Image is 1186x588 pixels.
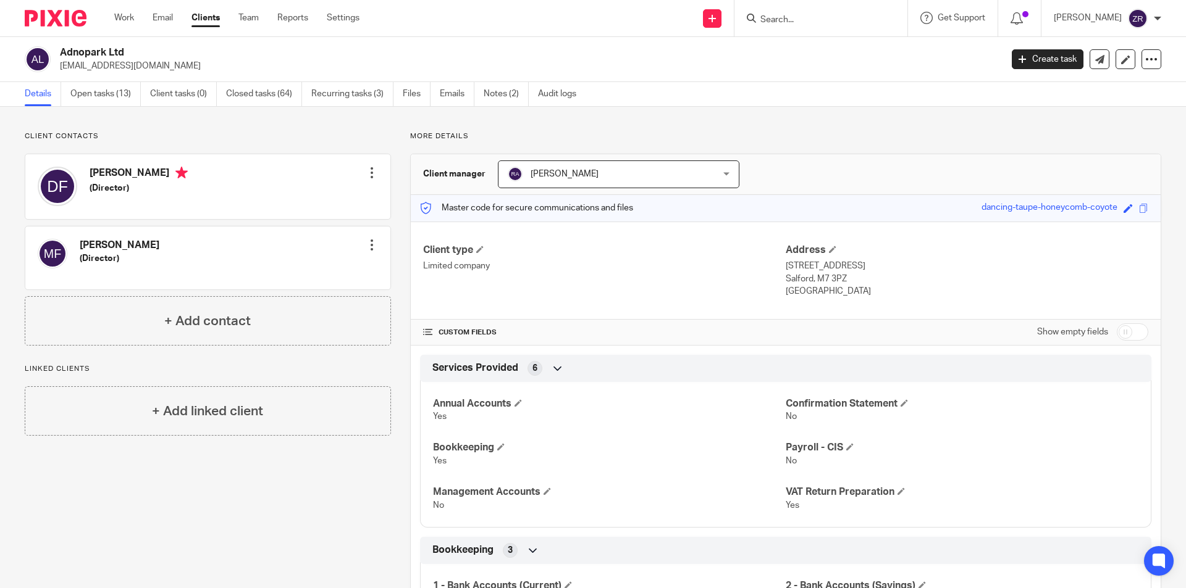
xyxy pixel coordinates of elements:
h4: Confirmation Statement [786,397,1138,410]
a: Team [238,12,259,24]
p: [GEOGRAPHIC_DATA] [786,285,1148,297]
span: Yes [433,412,447,421]
img: svg%3E [38,239,67,268]
p: [PERSON_NAME] [1054,12,1122,24]
p: Client contacts [25,131,391,141]
img: svg%3E [508,167,523,181]
a: Details [25,82,61,106]
img: svg%3E [1128,9,1148,28]
a: Notes (2) [484,82,529,106]
p: Master code for secure communications and files [420,202,633,214]
h4: CUSTOM FIELDS [423,328,786,337]
img: Pixie [25,10,86,27]
input: Search [759,15,870,26]
a: Client tasks (0) [150,82,217,106]
h4: + Add linked client [152,402,263,421]
h4: Client type [423,244,786,257]
h2: Adnopark Ltd [60,46,807,59]
a: Reports [277,12,308,24]
h4: Address [786,244,1148,257]
span: Bookkeeping [432,544,494,557]
h5: (Director) [80,252,159,265]
h4: + Add contact [164,312,251,331]
a: Work [114,12,134,24]
h4: Annual Accounts [433,397,786,410]
span: 6 [532,362,537,375]
a: Closed tasks (64) [226,82,302,106]
a: Recurring tasks (3) [311,82,393,106]
p: Salford, M7 3PZ [786,273,1148,285]
span: 3 [508,544,513,557]
a: Settings [327,12,360,24]
a: Create task [1012,49,1083,69]
img: svg%3E [38,167,77,206]
p: Linked clients [25,364,391,374]
a: Open tasks (13) [70,82,141,106]
span: Yes [786,501,799,510]
span: No [433,501,444,510]
p: [STREET_ADDRESS] [786,260,1148,272]
span: No [786,457,797,465]
span: [PERSON_NAME] [531,170,599,178]
img: svg%3E [25,46,51,72]
a: Audit logs [538,82,586,106]
p: More details [410,131,1161,141]
h4: [PERSON_NAME] [80,239,159,252]
a: Files [403,82,431,106]
span: Services Provided [432,362,518,375]
h4: Management Accounts [433,486,786,499]
div: dancing-taupe-honeycomb-coyote [982,201,1117,215]
span: Yes [433,457,447,465]
a: Clients [191,12,220,24]
h4: Payroll - CIS [786,441,1138,454]
p: [EMAIL_ADDRESS][DOMAIN_NAME] [60,60,993,72]
span: Get Support [938,14,985,22]
h5: (Director) [90,182,188,194]
h4: VAT Return Preparation [786,486,1138,499]
p: Limited company [423,260,786,272]
h4: Bookkeeping [433,441,786,454]
a: Emails [440,82,474,106]
h3: Client manager [423,168,486,180]
i: Primary [175,167,188,179]
a: Email [153,12,173,24]
label: Show empty fields [1037,326,1108,338]
span: No [786,412,797,421]
h4: [PERSON_NAME] [90,167,188,182]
